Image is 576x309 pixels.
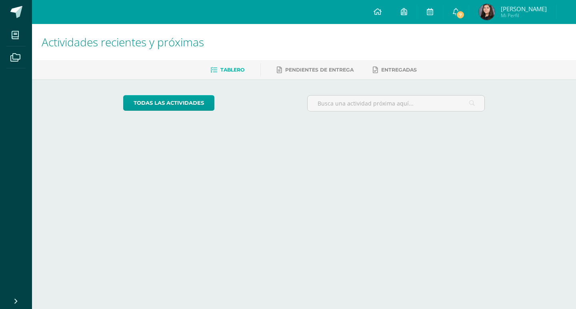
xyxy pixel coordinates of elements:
span: Tablero [220,67,244,73]
span: [PERSON_NAME] [501,5,547,13]
a: todas las Actividades [123,95,214,111]
a: Pendientes de entrega [277,64,354,76]
a: Tablero [210,64,244,76]
img: 269a2f37cfa68bc2c554758401e3d52c.png [479,4,495,20]
span: Mi Perfil [501,12,547,19]
span: Pendientes de entrega [285,67,354,73]
span: Actividades recientes y próximas [42,34,204,50]
input: Busca una actividad próxima aquí... [308,96,485,111]
a: Entregadas [373,64,417,76]
span: Entregadas [381,67,417,73]
span: 7 [456,10,465,19]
